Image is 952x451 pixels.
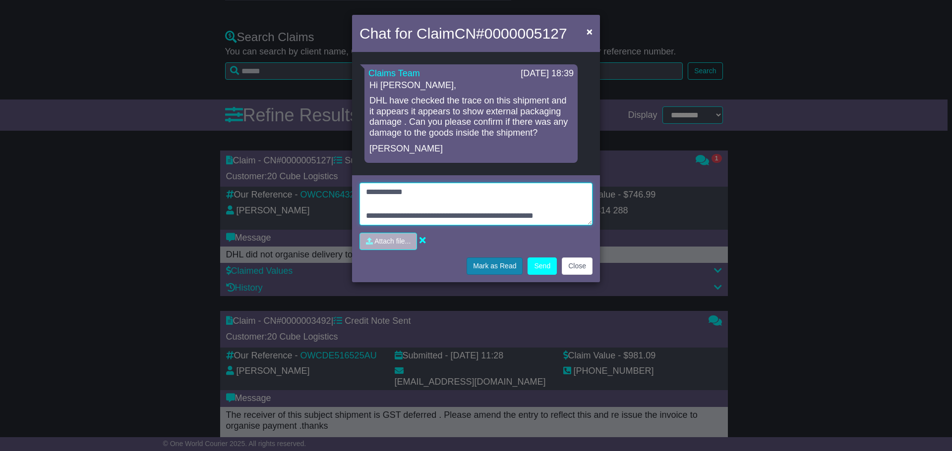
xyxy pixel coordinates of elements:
[587,26,593,37] span: ×
[467,257,523,275] button: Mark as Read
[369,80,573,91] p: Hi [PERSON_NAME],
[455,25,567,42] span: CN#
[528,257,557,275] button: Send
[582,21,597,42] button: Close
[368,68,420,78] a: Claims Team
[562,257,593,275] button: Close
[484,25,567,42] span: 0000005127
[521,68,574,79] div: [DATE] 18:39
[369,96,573,138] p: DHL have checked the trace on this shipment and it appears it appears to show external packaging ...
[359,22,567,45] h4: Chat for Claim
[369,144,573,154] p: [PERSON_NAME]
